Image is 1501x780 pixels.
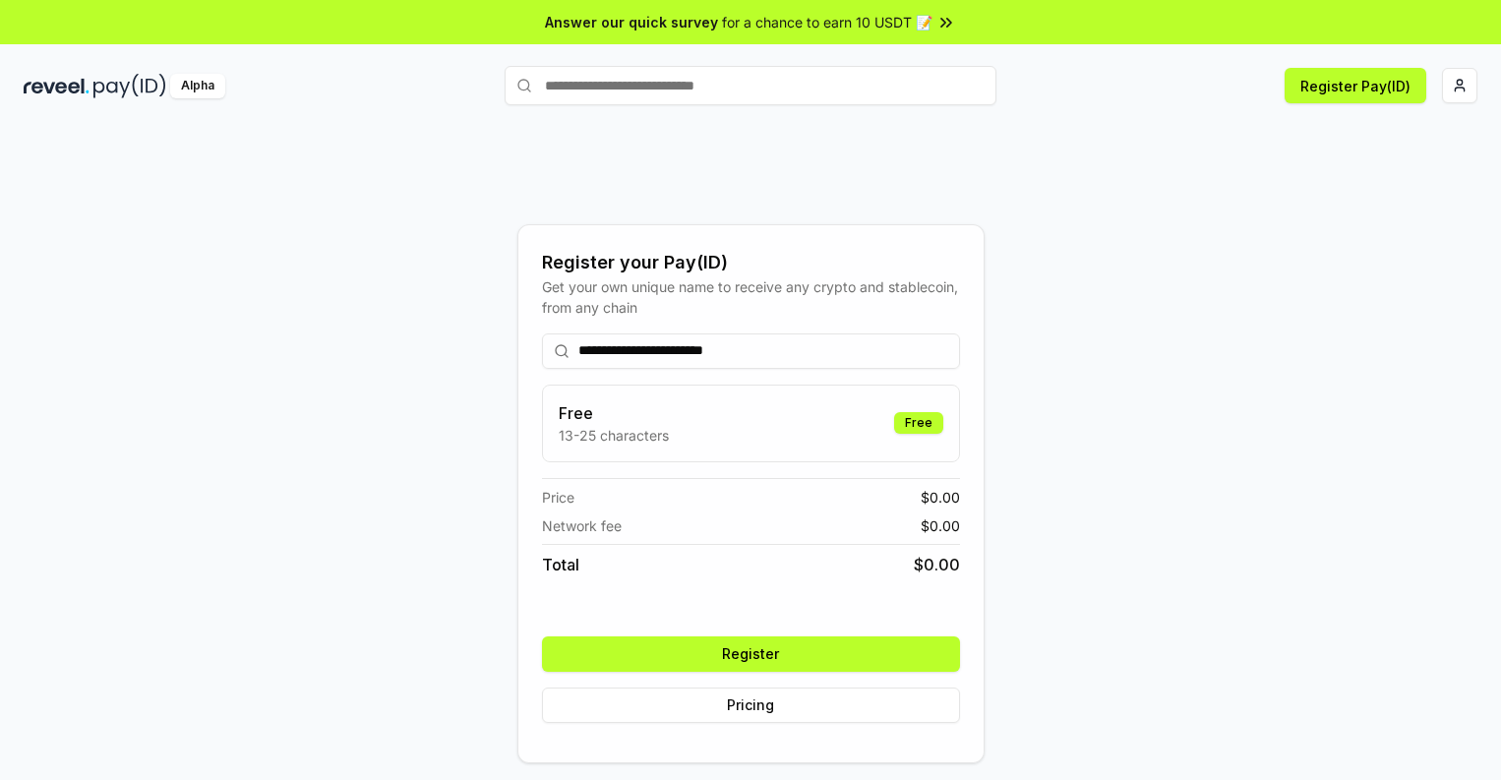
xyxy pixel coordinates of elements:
[559,401,669,425] h3: Free
[24,74,90,98] img: reveel_dark
[542,487,574,508] span: Price
[542,636,960,672] button: Register
[921,515,960,536] span: $ 0.00
[894,412,943,434] div: Free
[559,425,669,446] p: 13-25 characters
[722,12,932,32] span: for a chance to earn 10 USDT 📝
[542,515,622,536] span: Network fee
[542,553,579,576] span: Total
[1285,68,1426,103] button: Register Pay(ID)
[93,74,166,98] img: pay_id
[545,12,718,32] span: Answer our quick survey
[542,249,960,276] div: Register your Pay(ID)
[914,553,960,576] span: $ 0.00
[542,688,960,723] button: Pricing
[921,487,960,508] span: $ 0.00
[170,74,225,98] div: Alpha
[542,276,960,318] div: Get your own unique name to receive any crypto and stablecoin, from any chain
